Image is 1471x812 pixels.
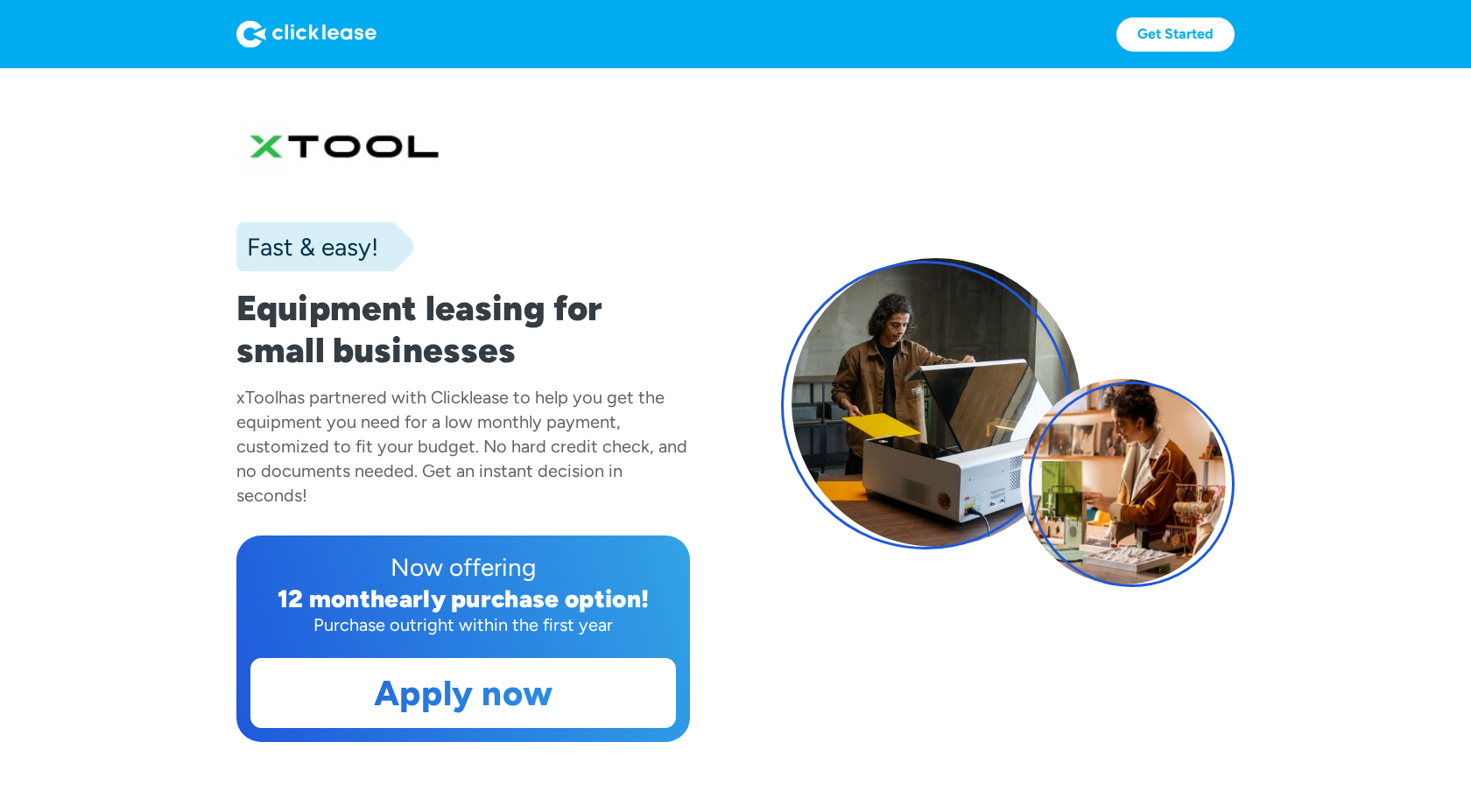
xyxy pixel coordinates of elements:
div: Fast & easy! [236,229,378,264]
img: Logo [236,20,377,48]
div: early purchase option! [384,584,649,613]
div: 12 month [278,584,385,613]
a: Apply now [251,659,675,727]
div: has partnered with Clicklease to help you get the equipment you need for a low monthly payment, c... [236,387,687,506]
div: Purchase outright within the first year [250,612,676,637]
div: xTool [236,387,278,408]
div: Now offering [250,549,676,584]
h1: Equipment leasing for small businesses [236,287,690,371]
a: Get Started [1116,17,1235,52]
